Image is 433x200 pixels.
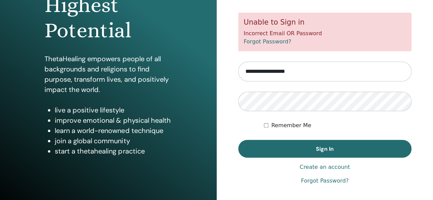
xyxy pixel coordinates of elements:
button: Sign In [238,140,412,158]
li: improve emotional & physical health [55,115,172,125]
li: live a positive lifestyle [55,105,172,115]
p: ThetaHealing empowers people of all backgrounds and religions to find purpose, transform lives, a... [44,54,172,95]
li: learn a world-renowned technique [55,125,172,136]
h5: Unable to Sign in [244,18,406,27]
a: Create an account [300,163,350,171]
a: Forgot Password? [244,38,291,45]
div: Keep me authenticated indefinitely or until I manually logout [264,121,411,130]
label: Remember Me [271,121,311,130]
li: start a thetahealing practice [55,146,172,156]
li: join a global community [55,136,172,146]
a: Forgot Password? [301,177,348,185]
div: Incorrect Email OR Password [238,13,412,51]
span: Sign In [316,145,334,152]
